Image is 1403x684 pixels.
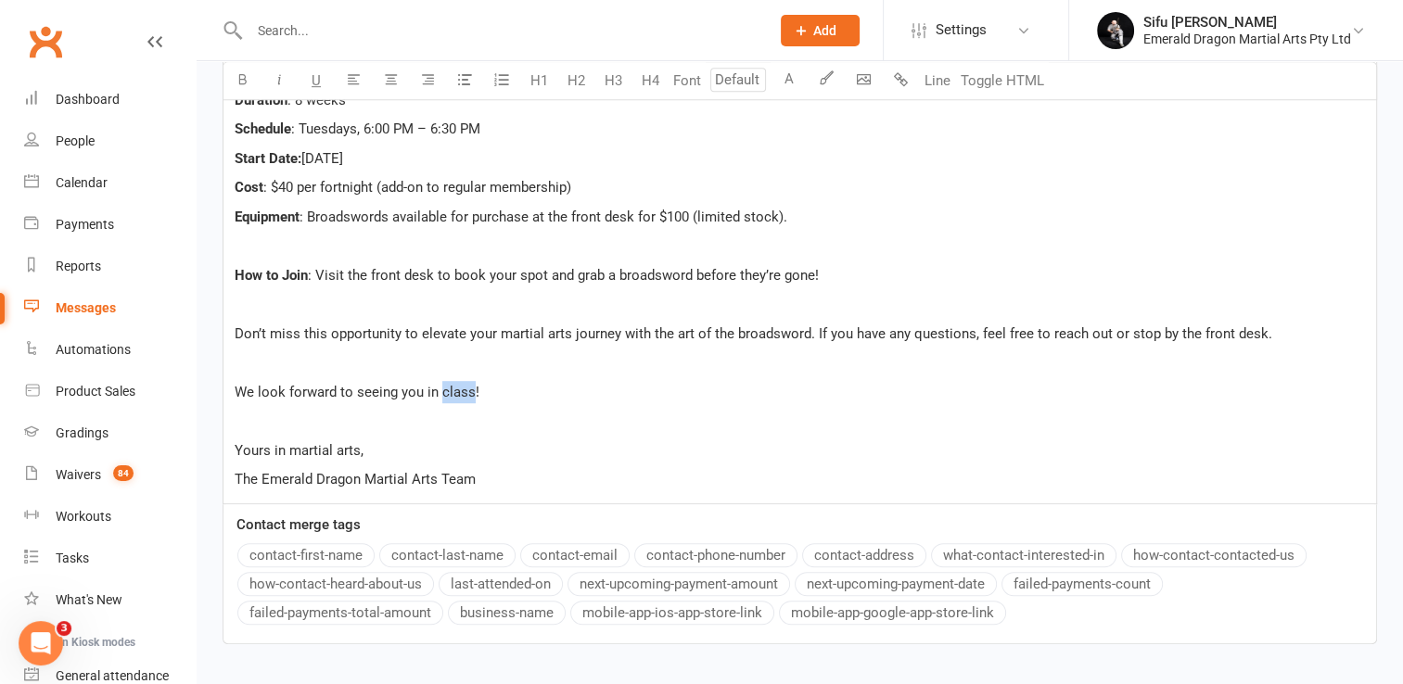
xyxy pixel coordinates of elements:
[291,120,480,137] span: : Tuesdays, 6:00 PM – 6:30 PM
[56,133,95,148] div: People
[263,179,571,196] span: : $40 per fortnight (add-on to regular membership)
[244,18,757,44] input: Search...
[237,572,434,596] button: how-contact-heard-about-us
[779,601,1006,625] button: mobile-app-google-app-store-link
[710,68,766,92] input: Default
[1121,543,1307,567] button: how-contact-contacted-us
[56,259,101,273] div: Reports
[56,92,120,107] div: Dashboard
[56,425,108,440] div: Gradings
[300,209,787,225] span: : Broadswords available for purchase at the front desk for $100 (limited stock).
[379,543,516,567] button: contact-last-name
[669,62,706,99] button: Font
[56,668,169,683] div: General attendance
[520,62,557,99] button: H1
[312,72,321,89] span: U
[24,412,196,454] a: Gradings
[1097,12,1134,49] img: thumb_image1710756300.png
[301,150,343,167] span: [DATE]
[235,179,263,196] span: Cost
[24,79,196,120] a: Dashboard
[308,267,819,284] span: : Visit the front desk to book your spot and grab a broadsword before they’re gone!
[919,62,956,99] button: Line
[1143,14,1351,31] div: Sifu [PERSON_NAME]
[24,538,196,579] a: Tasks
[931,543,1116,567] button: what-contact-interested-in
[557,62,594,99] button: H2
[24,246,196,287] a: Reports
[956,62,1049,99] button: Toggle HTML
[24,454,196,496] a: Waivers 84
[57,621,71,636] span: 3
[631,62,669,99] button: H4
[19,621,63,665] iframe: Intercom live chat
[56,217,114,232] div: Payments
[287,92,346,108] span: : 8 weeks
[56,175,108,190] div: Calendar
[813,23,836,38] span: Add
[24,371,196,412] a: Product Sales
[56,551,89,565] div: Tasks
[56,342,131,357] div: Automations
[802,543,926,567] button: contact-address
[235,209,300,225] span: Equipment
[439,572,563,596] button: last-attended-on
[936,9,987,51] span: Settings
[24,329,196,371] a: Automations
[24,579,196,621] a: What's New
[520,543,630,567] button: contact-email
[235,267,308,284] span: How to Join
[235,120,291,137] span: Schedule
[634,543,797,567] button: contact-phone-number
[236,513,361,536] label: Contact merge tags
[781,15,860,46] button: Add
[570,601,774,625] button: mobile-app-ios-app-store-link
[298,62,335,99] button: U
[24,162,196,204] a: Calendar
[448,601,566,625] button: business-name
[24,496,196,538] a: Workouts
[568,572,790,596] button: next-upcoming-payment-amount
[237,543,375,567] button: contact-first-name
[1143,31,1351,47] div: Emerald Dragon Martial Arts Pty Ltd
[24,287,196,329] a: Messages
[22,19,69,65] a: Clubworx
[56,509,111,524] div: Workouts
[235,471,476,488] span: The Emerald Dragon Martial Arts Team
[56,384,135,399] div: Product Sales
[771,62,808,99] button: A
[235,442,364,459] span: Yours in martial arts,
[235,325,1272,342] span: Don’t miss this opportunity to elevate your martial arts journey with the art of the broadsword. ...
[795,572,997,596] button: next-upcoming-payment-date
[1001,572,1163,596] button: failed-payments-count
[24,204,196,246] a: Payments
[113,465,134,481] span: 84
[237,601,443,625] button: failed-payments-total-amount
[235,384,479,400] span: We look forward to seeing you in class!
[56,592,122,607] div: What's New
[24,120,196,162] a: People
[594,62,631,99] button: H3
[56,467,101,482] div: Waivers
[235,92,287,108] span: Duration
[56,300,116,315] div: Messages
[235,150,301,167] span: Start Date:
